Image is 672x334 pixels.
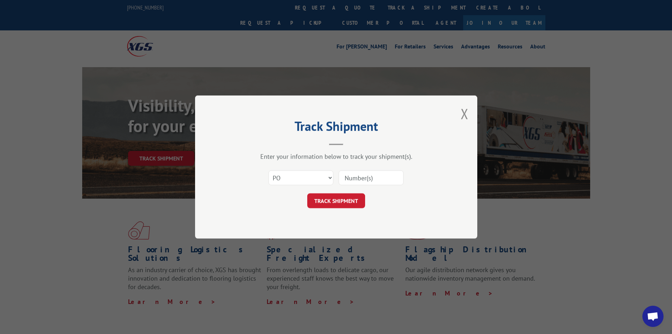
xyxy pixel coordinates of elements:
button: TRACK SHIPMENT [307,193,365,208]
input: Number(s) [339,170,404,185]
div: Enter your information below to track your shipment(s). [230,152,442,160]
div: Open chat [642,306,664,327]
h2: Track Shipment [230,121,442,135]
button: Close modal [461,104,468,123]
